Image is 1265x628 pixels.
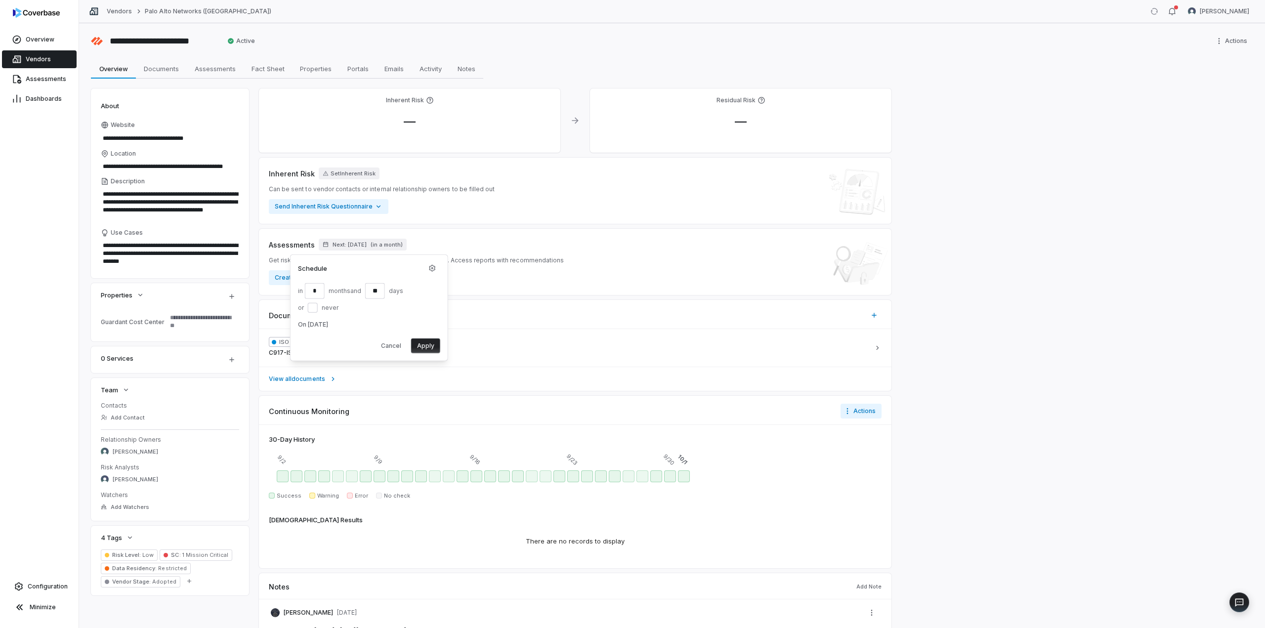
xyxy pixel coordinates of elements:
button: Cancel [375,338,407,353]
span: 10/1 [676,453,689,466]
div: Sep 14 - Success [443,470,455,482]
a: Overview [2,31,77,48]
a: Dashboards [2,90,77,108]
div: Sep 8 - Success [360,470,372,482]
span: [PERSON_NAME] [1200,7,1249,15]
span: Portals [343,62,373,75]
input: Days [365,283,385,298]
div: Sep 3 - Success [291,470,302,482]
div: [DEMOGRAPHIC_DATA] Results [269,515,363,525]
span: Vendors [26,55,51,63]
button: Send Inherent Risk Questionnaire [269,199,388,214]
a: Assessments [2,70,77,88]
button: SetInherent Risk [319,167,379,179]
input: Location [101,160,239,173]
button: Jesse Nord avatar[PERSON_NAME] [1182,4,1255,19]
dt: Watchers [101,491,239,499]
span: Emails [380,62,408,75]
span: Assessments [191,62,240,75]
span: Overview [95,62,132,75]
div: Sep 16 - Success [470,470,482,482]
div: Sep 10 - Success [387,470,399,482]
div: Sep 17 - Success [484,470,496,482]
img: Jesse Nord avatar [1188,7,1196,15]
span: Notes [454,62,479,75]
span: 9/9 [372,454,384,466]
div: Sep 5 - Success [318,470,330,482]
span: Vendor Stage : [112,578,151,585]
span: Notes [269,582,290,592]
div: Sep 19 - Success [512,470,524,482]
div: Yesterday - Success [664,470,676,482]
span: Assessments [26,75,66,83]
span: or [298,303,304,311]
div: Sep 21 - Success [540,470,551,482]
span: Location [111,150,136,158]
textarea: Use Cases [101,239,239,268]
span: Documents [140,62,183,75]
span: Assessments [269,240,315,250]
div: Guardant Cost Center [101,318,166,326]
span: Properties [101,291,132,299]
div: Sep 11 - Success [401,470,413,482]
span: day s [387,287,405,294]
a: View alldocuments [259,367,891,391]
button: ISO 27001 CertificateC917-ISMS311-C2-08-23 - ISO 27001-13.pdf [259,329,891,367]
dt: Relationship Owners [101,436,239,444]
div: Sep 2 - Success [277,470,289,482]
span: C917-ISMS311-C2-08-23 - ISO 27001-13.pdf [269,349,401,357]
div: Schedule [298,264,327,274]
img: logo-D7KZi-bG.svg [13,8,60,18]
span: ( in a month ) [371,241,403,249]
span: Continuous Monitoring [269,406,349,417]
textarea: Description [101,187,239,225]
span: Minimize [30,603,56,611]
a: Vendors [2,50,77,68]
span: Fact Sheet [248,62,289,75]
button: Properties [98,286,147,304]
span: Next: [DATE] [333,241,367,249]
span: Low [141,551,154,558]
span: About [101,101,119,110]
div: Sep 4 - Success [304,470,316,482]
div: Sep 27 - Success [623,470,634,482]
span: Team [101,385,118,394]
span: Can be sent to vendor contacts or internal relationship owners to be filled out [269,185,495,193]
span: Success [277,492,301,500]
div: Sep 18 - Success [498,470,510,482]
span: Properties [296,62,336,75]
p: [DATE] [337,610,357,616]
img: Jesse Nord avatar [101,475,109,483]
div: Sep 25 - Success [595,470,607,482]
h4: Residual Risk [717,96,756,104]
button: Create Assessment [269,270,339,285]
dt: Risk Analysts [101,463,239,471]
img: Steve Mancini avatar [271,608,280,617]
div: Sep 15 - Success [457,470,468,482]
input: Months [305,283,325,298]
span: SC : [171,551,180,558]
span: in [298,287,303,294]
span: 4 Tags [101,533,122,542]
div: Sep 26 - Success [609,470,621,482]
img: Dave McCandless avatar [101,448,109,456]
button: Next: [DATE](in a month) [319,239,407,251]
span: View all documents [269,375,325,383]
div: Sep 9 - Success [374,470,385,482]
button: More actions [1212,34,1253,48]
div: Sep 23 - Success [567,470,579,482]
span: Adopted [151,578,176,585]
span: Active [227,37,255,45]
span: 1 Mission Critical [181,551,229,558]
span: ISO 27001 Certificate [269,337,341,347]
button: Never schedule assessment [308,302,318,312]
dt: Contacts [101,402,239,410]
span: Risk Level : [112,551,141,558]
div: Sep 13 - Success [429,470,441,482]
span: Website [111,121,135,129]
span: 9/23 [565,453,579,467]
span: Documents [269,310,308,321]
a: Vendors [107,7,132,15]
span: Description [111,177,145,185]
span: Warning [317,492,339,500]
